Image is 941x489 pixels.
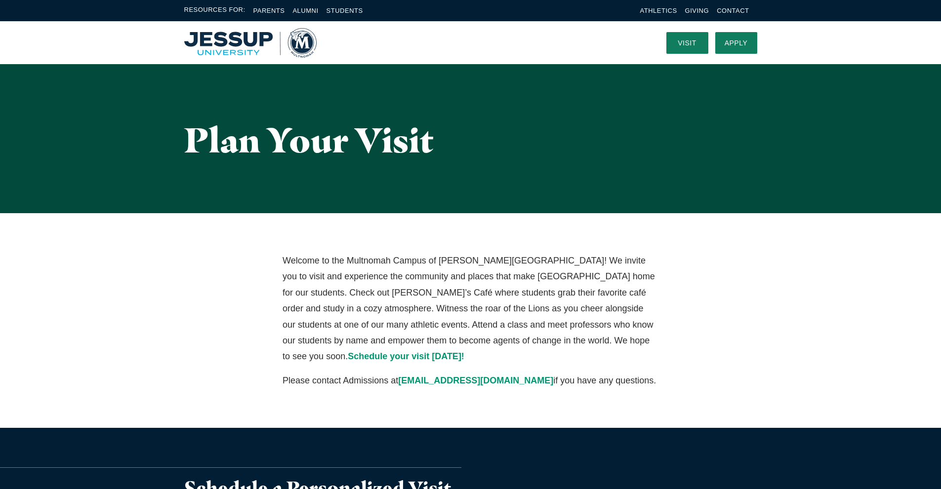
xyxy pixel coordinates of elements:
a: Contact [717,7,749,14]
a: Visit [666,32,708,54]
a: Giving [685,7,709,14]
a: Apply [715,32,757,54]
a: Athletics [640,7,677,14]
a: Students walking in Portland near Multnomah Campus [480,467,757,483]
a: Parents [253,7,285,14]
a: [EMAIL_ADDRESS][DOMAIN_NAME] [398,376,553,385]
p: Welcome to the Multnomah Campus of [PERSON_NAME][GEOGRAPHIC_DATA]! We invite you to visit and exp... [283,253,658,365]
a: Home [184,28,317,58]
h1: Plan Your Visit [184,121,757,159]
span: Resources For: [184,5,245,16]
img: 2022_JUNIOR_SEARCH_banner [499,476,549,476]
img: Multnomah University Logo [184,28,317,58]
a: Schedule your visit [DATE]! [348,351,464,361]
a: Students [327,7,363,14]
a: Alumni [292,7,318,14]
p: Please contact Admissions at if you have any questions. [283,373,658,388]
